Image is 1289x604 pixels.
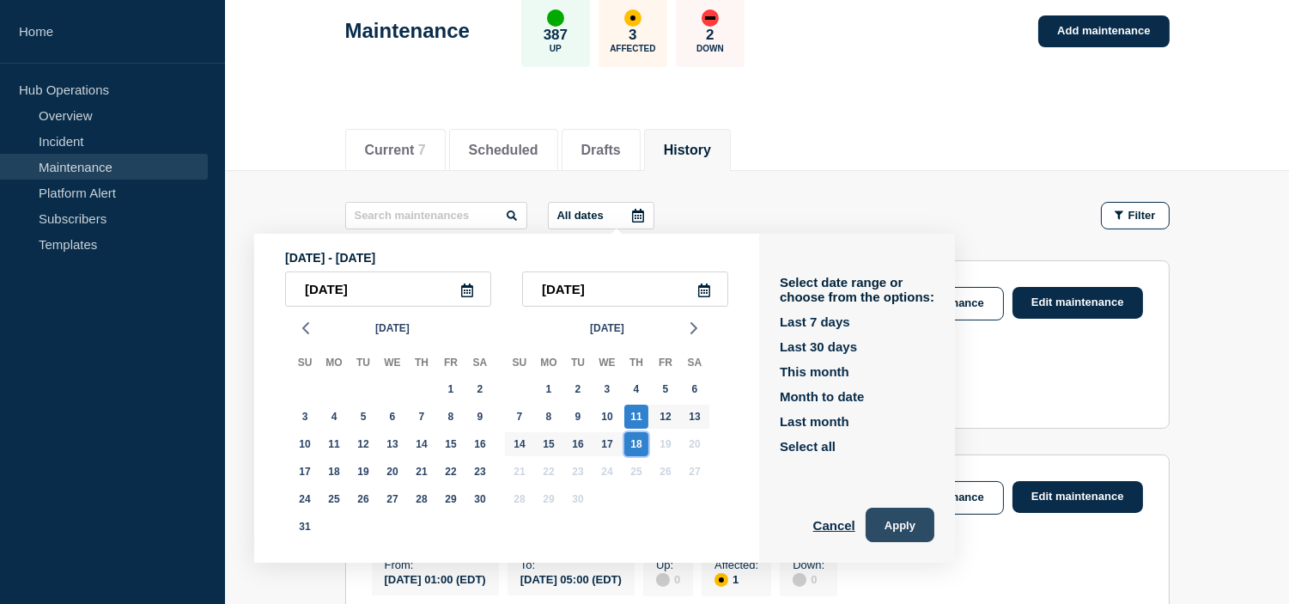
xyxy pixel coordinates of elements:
[624,460,648,484] div: Thursday, Sep 25, 2025
[410,460,434,484] div: Thursday, Aug 21, 2025
[351,405,375,429] div: Tuesday, Aug 5, 2025
[680,353,709,375] div: Sa
[351,432,375,456] div: Tuesday, Aug 12, 2025
[534,353,563,375] div: Mo
[380,432,404,456] div: Wednesday, Aug 13, 2025
[468,377,492,401] div: Saturday, Aug 2, 2025
[595,460,619,484] div: Wednesday, Sep 24, 2025
[508,460,532,484] div: Sunday, Sep 21, 2025
[544,27,568,44] p: 387
[368,315,416,341] button: [DATE]
[780,414,849,429] button: Last month
[595,432,619,456] div: Wednesday, Sep 17, 2025
[508,405,532,429] div: Sunday, Sep 7, 2025
[683,377,707,401] div: Saturday, Sep 6, 2025
[468,432,492,456] div: Saturday, Aug 16, 2025
[322,460,346,484] div: Monday, Aug 18, 2025
[780,275,934,304] p: Select date range or choose from the options:
[793,573,806,587] div: disabled
[581,143,621,158] button: Drafts
[1012,287,1143,319] a: Edit maintenance
[508,487,532,511] div: Sunday, Sep 28, 2025
[714,573,728,587] div: affected
[319,353,349,375] div: Mo
[349,353,378,375] div: Tu
[380,487,404,511] div: Wednesday, Aug 27, 2025
[505,353,534,375] div: Su
[866,508,934,542] button: Apply
[439,405,463,429] div: Friday, Aug 8, 2025
[664,143,711,158] button: History
[1128,209,1156,222] span: Filter
[351,487,375,511] div: Tuesday, Aug 26, 2025
[537,405,561,429] div: Monday, Sep 8, 2025
[418,143,426,157] span: 7
[566,377,590,401] div: Tuesday, Sep 2, 2025
[468,405,492,429] div: Saturday, Aug 9, 2025
[654,460,678,484] div: Friday, Sep 26, 2025
[813,508,855,542] button: Cancel
[520,571,622,586] div: [DATE] 05:00 (EDT)
[780,439,836,454] button: Select all
[683,460,707,484] div: Saturday, Sep 27, 2025
[593,353,622,375] div: We
[407,353,436,375] div: Th
[566,487,590,511] div: Tuesday, Sep 30, 2025
[537,432,561,456] div: Monday, Sep 15, 2025
[654,377,678,401] div: Friday, Sep 5, 2025
[624,405,648,429] div: Thursday, Sep 11, 2025
[654,432,678,456] div: Friday, Sep 19, 2025
[378,353,407,375] div: We
[469,143,538,158] button: Scheduled
[780,339,857,354] button: Last 30 days
[468,460,492,484] div: Saturday, Aug 23, 2025
[622,353,651,375] div: Th
[583,315,631,341] button: [DATE]
[595,377,619,401] div: Wednesday, Sep 3, 2025
[1101,202,1170,229] button: Filter
[793,571,824,587] div: 0
[595,405,619,429] div: Wednesday, Sep 10, 2025
[548,202,654,229] button: All dates
[610,44,655,53] p: Affected
[683,432,707,456] div: Saturday, Sep 20, 2025
[624,432,648,456] div: Thursday, Sep 18, 2025
[345,19,470,43] h1: Maintenance
[520,558,622,571] p: To :
[436,353,465,375] div: Fr
[537,377,561,401] div: Monday, Sep 1, 2025
[380,405,404,429] div: Wednesday, Aug 6, 2025
[508,432,532,456] div: Sunday, Sep 14, 2025
[293,515,317,539] div: Sunday, Aug 31, 2025
[780,389,864,404] button: Month to date
[624,9,641,27] div: affected
[293,432,317,456] div: Sunday, Aug 10, 2025
[468,487,492,511] div: Saturday, Aug 30, 2025
[1012,481,1143,513] a: Edit maintenance
[1038,15,1169,47] a: Add maintenance
[780,364,849,379] button: This month
[522,271,728,307] input: YYYY-MM-DD
[293,487,317,511] div: Sunday, Aug 24, 2025
[322,405,346,429] div: Monday, Aug 4, 2025
[322,432,346,456] div: Monday, Aug 11, 2025
[714,558,758,571] p: Affected :
[563,353,593,375] div: Tu
[590,315,624,341] span: [DATE]
[696,44,724,53] p: Down
[385,571,486,586] div: [DATE] 01:00 (EDT)
[465,353,495,375] div: Sa
[629,27,636,44] p: 3
[293,460,317,484] div: Sunday, Aug 17, 2025
[410,432,434,456] div: Thursday, Aug 14, 2025
[566,432,590,456] div: Tuesday, Sep 16, 2025
[293,405,317,429] div: Sunday, Aug 3, 2025
[410,487,434,511] div: Thursday, Aug 28, 2025
[793,558,824,571] p: Down :
[656,558,680,571] p: Up :
[702,9,719,27] div: down
[365,143,426,158] button: Current 7
[345,202,527,229] input: Search maintenances
[624,377,648,401] div: Thursday, Sep 4, 2025
[439,432,463,456] div: Friday, Aug 15, 2025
